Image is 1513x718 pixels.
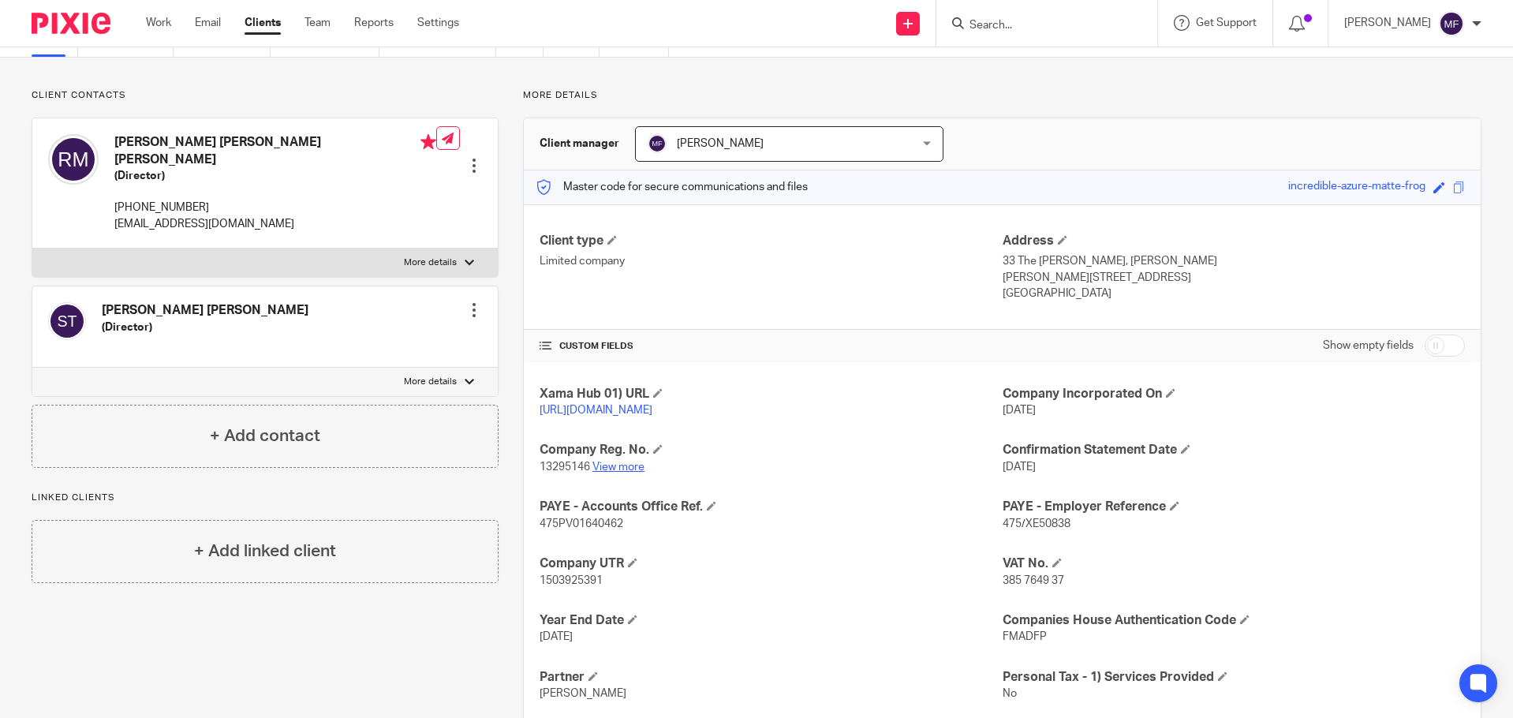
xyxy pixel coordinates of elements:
span: Get Support [1196,17,1257,28]
h4: PAYE - Employer Reference [1003,499,1465,515]
h5: (Director) [102,320,308,335]
p: [PERSON_NAME] [1344,15,1431,31]
h5: (Director) [114,168,436,184]
p: Master code for secure communications and files [536,179,808,195]
p: More details [404,376,457,388]
h3: Client manager [540,136,619,151]
p: [EMAIL_ADDRESS][DOMAIN_NAME] [114,216,436,232]
h4: Confirmation Statement Date [1003,442,1465,458]
a: Team [304,15,331,31]
img: svg%3E [48,302,86,340]
p: More details [523,89,1481,102]
h4: VAT No. [1003,555,1465,572]
h4: Year End Date [540,612,1002,629]
p: [PERSON_NAME][STREET_ADDRESS] [1003,270,1465,286]
h4: + Add linked client [194,539,336,563]
input: Search [968,19,1110,33]
span: 385 7649 37 [1003,575,1064,586]
h4: [PERSON_NAME] [PERSON_NAME] [PERSON_NAME] [114,134,436,168]
label: Show empty fields [1323,338,1414,353]
span: 1503925391 [540,575,603,586]
i: Primary [420,134,436,150]
img: svg%3E [648,134,667,153]
h4: PAYE - Accounts Office Ref. [540,499,1002,515]
p: More details [404,256,457,269]
span: [DATE] [1003,405,1036,416]
span: 13295146 [540,462,590,473]
div: incredible-azure-matte-frog [1288,178,1425,196]
h4: Xama Hub 01) URL [540,386,1002,402]
p: [PHONE_NUMBER] [114,200,436,215]
h4: Companies House Authentication Code [1003,612,1465,629]
span: [PERSON_NAME] [677,138,764,149]
p: 33 The [PERSON_NAME], [PERSON_NAME] [1003,253,1465,269]
span: [DATE] [1003,462,1036,473]
p: Limited company [540,253,1002,269]
a: Email [195,15,221,31]
span: [DATE] [540,631,573,642]
p: Client contacts [32,89,499,102]
a: View more [592,462,644,473]
a: [URL][DOMAIN_NAME] [540,405,652,416]
p: Linked clients [32,492,499,504]
img: svg%3E [1439,11,1464,36]
h4: Company UTR [540,555,1002,572]
span: No [1003,688,1017,699]
a: Settings [417,15,459,31]
h4: + Add contact [210,424,320,448]
img: Pixie [32,13,110,34]
h4: Personal Tax - 1) Services Provided [1003,669,1465,686]
h4: [PERSON_NAME] [PERSON_NAME] [102,302,308,319]
a: Reports [354,15,394,31]
h4: Company Incorporated On [1003,386,1465,402]
h4: Address [1003,233,1465,249]
span: FMADFP [1003,631,1047,642]
img: svg%3E [48,134,99,185]
a: Work [146,15,171,31]
span: 475PV01640462 [540,518,623,529]
h4: Client type [540,233,1002,249]
h4: Company Reg. No. [540,442,1002,458]
a: Clients [245,15,281,31]
h4: Partner [540,669,1002,686]
span: [PERSON_NAME] [540,688,626,699]
span: 475/XE50838 [1003,518,1070,529]
h4: CUSTOM FIELDS [540,340,1002,353]
p: [GEOGRAPHIC_DATA] [1003,286,1465,301]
